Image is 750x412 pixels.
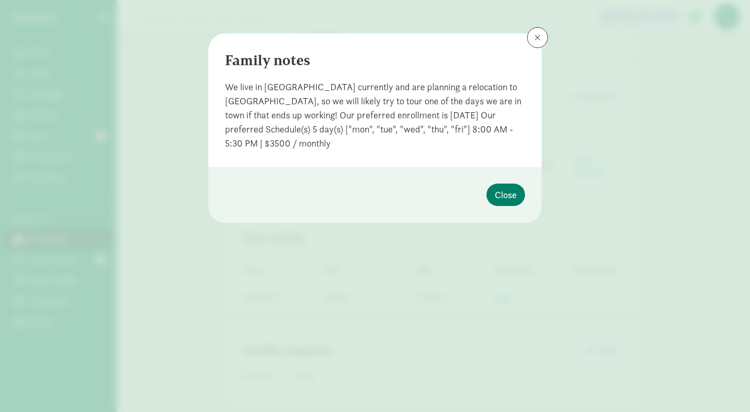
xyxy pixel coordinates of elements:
[698,362,750,412] iframe: Chat Widget
[225,50,525,71] div: Family notes
[486,184,525,206] button: Close
[225,80,525,150] div: We live in [GEOGRAPHIC_DATA] currently and are planning a relocation to [GEOGRAPHIC_DATA], so we ...
[495,188,517,202] span: Close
